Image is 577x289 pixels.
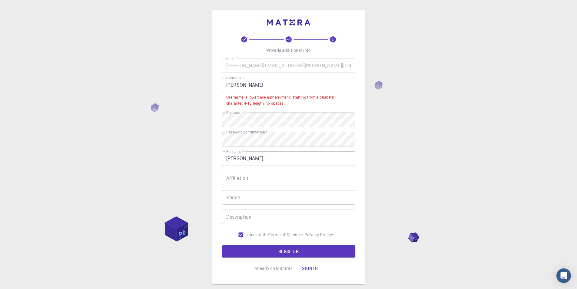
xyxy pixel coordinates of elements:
label: Password [226,110,245,115]
label: username [226,75,245,80]
label: Email [226,56,238,61]
div: Username is lowercase alphanumeric, starting from alphabetic character, 4-15 length, no spaces [226,94,351,106]
a: Terms of Service / Privacy Policy* [269,232,334,238]
span: I accept the [247,232,269,238]
p: Provide additional info [266,47,311,53]
label: Fullname [226,149,244,154]
button: REGISTER [222,245,355,257]
label: Password confirmation [226,129,267,135]
p: Already on Mat3ra? [254,265,293,271]
button: Sign in [297,262,323,274]
p: Terms of Service / Privacy Policy * [269,232,334,238]
text: 3 [332,37,334,42]
div: Open Intercom Messenger [556,268,571,283]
